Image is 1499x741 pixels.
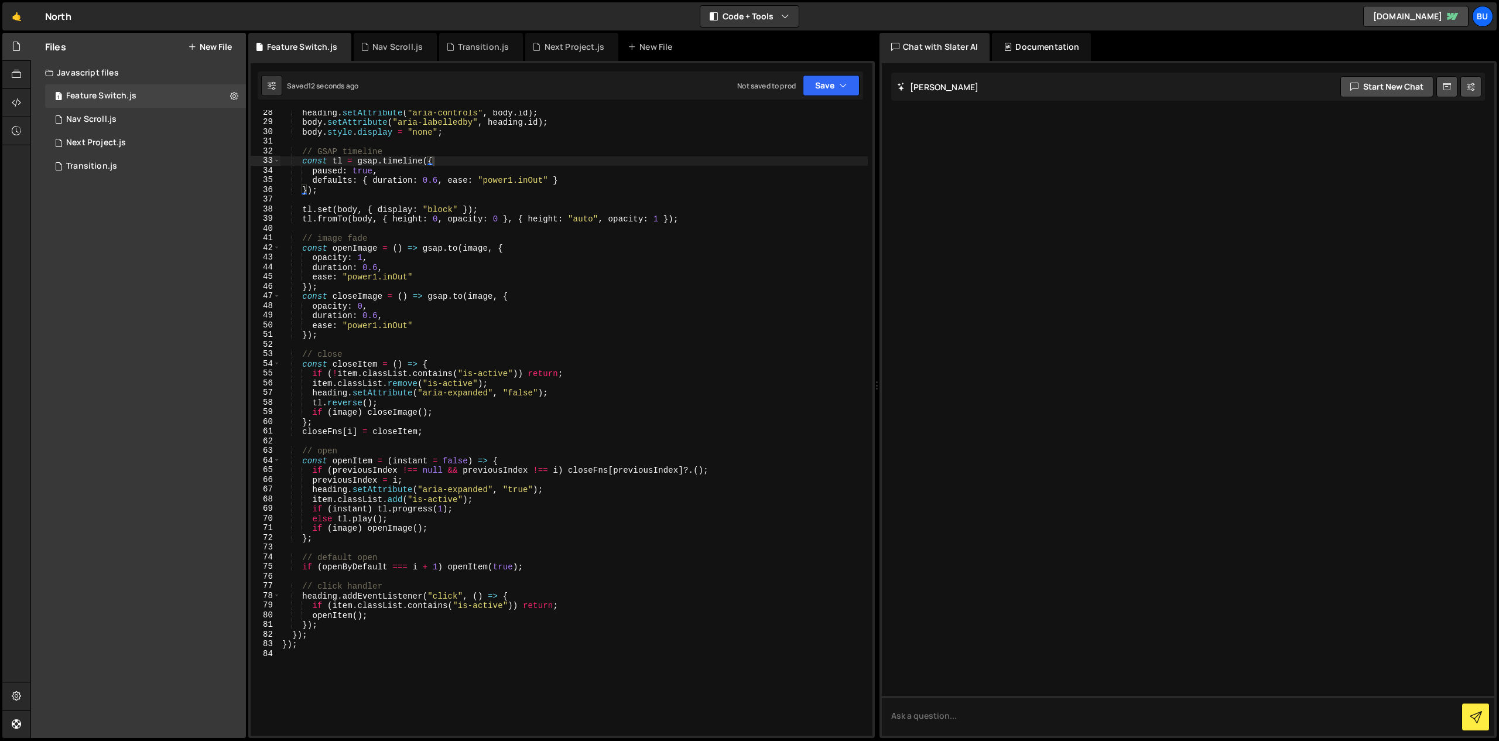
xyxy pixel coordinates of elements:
[372,41,423,53] div: Nav Scroll.js
[66,91,136,101] div: Feature Switch.js
[251,175,280,185] div: 35
[897,81,978,93] h2: [PERSON_NAME]
[45,131,246,155] div: 17234/47949.js
[251,446,280,456] div: 63
[251,146,280,156] div: 32
[251,359,280,369] div: 54
[700,6,799,27] button: Code + Tools
[879,33,990,61] div: Chat with Slater AI
[45,108,246,131] div: 17234/48156.js
[251,262,280,272] div: 44
[45,84,246,108] div: 17234/48014.js
[251,282,280,292] div: 46
[1363,6,1469,27] a: [DOMAIN_NAME]
[251,233,280,243] div: 41
[251,108,280,118] div: 28
[251,194,280,204] div: 37
[251,224,280,234] div: 40
[251,301,280,311] div: 48
[1340,76,1433,97] button: Start new chat
[251,117,280,127] div: 29
[251,310,280,320] div: 49
[803,75,860,96] button: Save
[251,136,280,146] div: 31
[251,514,280,524] div: 70
[251,378,280,388] div: 56
[251,320,280,330] div: 50
[287,81,358,91] div: Saved
[251,398,280,408] div: 58
[251,456,280,466] div: 64
[66,114,117,125] div: Nav Scroll.js
[251,185,280,195] div: 36
[66,138,126,148] div: Next Project.js
[251,436,280,446] div: 62
[251,243,280,253] div: 42
[251,620,280,630] div: 81
[251,127,280,137] div: 30
[251,649,280,659] div: 84
[1472,6,1493,27] a: Bu
[992,33,1091,61] div: Documentation
[251,166,280,176] div: 34
[55,93,62,102] span: 1
[45,9,71,23] div: North
[251,581,280,591] div: 77
[251,349,280,359] div: 53
[251,533,280,543] div: 72
[251,204,280,214] div: 38
[251,252,280,262] div: 43
[308,81,358,91] div: 12 seconds ago
[628,41,677,53] div: New File
[31,61,246,84] div: Javascript files
[251,630,280,640] div: 82
[251,426,280,436] div: 61
[251,368,280,378] div: 55
[251,572,280,582] div: 76
[251,330,280,340] div: 51
[545,41,604,53] div: Next Project.js
[251,156,280,166] div: 33
[251,591,280,601] div: 78
[251,465,280,475] div: 65
[2,2,31,30] a: 🤙
[251,388,280,398] div: 57
[251,639,280,649] div: 83
[251,272,280,282] div: 45
[251,475,280,485] div: 66
[251,610,280,620] div: 80
[267,41,337,53] div: Feature Switch.js
[188,42,232,52] button: New File
[251,291,280,301] div: 47
[251,494,280,504] div: 68
[251,600,280,610] div: 79
[737,81,796,91] div: Not saved to prod
[66,161,117,172] div: Transition.js
[458,41,509,53] div: Transition.js
[251,407,280,417] div: 59
[251,484,280,494] div: 67
[45,155,246,178] div: 17234/47687.js
[251,417,280,427] div: 60
[251,340,280,350] div: 52
[251,562,280,572] div: 75
[251,504,280,514] div: 69
[251,552,280,562] div: 74
[251,542,280,552] div: 73
[45,40,66,53] h2: Files
[251,523,280,533] div: 71
[251,214,280,224] div: 39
